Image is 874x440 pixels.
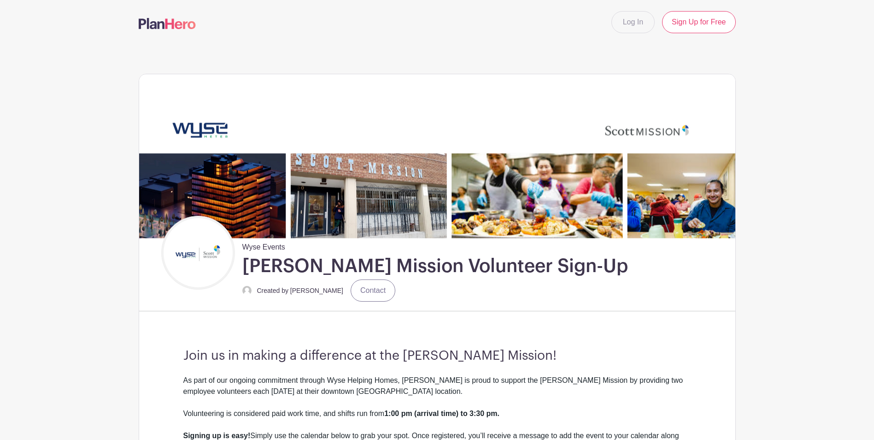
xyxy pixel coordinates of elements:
[139,74,735,238] img: Untitled%20(2790%20x%20600%20px)%20(6).png
[351,279,395,302] a: Contact
[662,11,735,33] a: Sign Up for Free
[164,218,233,287] img: Untitled%20design%20(21).png
[183,375,691,408] div: As part of our ongoing commitment through Wyse Helping Homes, [PERSON_NAME] is proud to support t...
[183,410,500,440] strong: 1:00 pm (arrival time) to 3:30 pm. Signing up is easy!
[257,287,344,294] small: Created by [PERSON_NAME]
[139,18,196,29] img: logo-507f7623f17ff9eddc593b1ce0a138ce2505c220e1c5a4e2b4648c50719b7d32.svg
[242,286,252,295] img: default-ce2991bfa6775e67f084385cd625a349d9dcbb7a52a09fb2fda1e96e2d18dcdb.png
[611,11,655,33] a: Log In
[183,348,691,364] h3: Join us in making a difference at the [PERSON_NAME] Mission!
[242,255,628,278] h1: [PERSON_NAME] Mission Volunteer Sign-Up
[242,238,285,253] span: Wyse Events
